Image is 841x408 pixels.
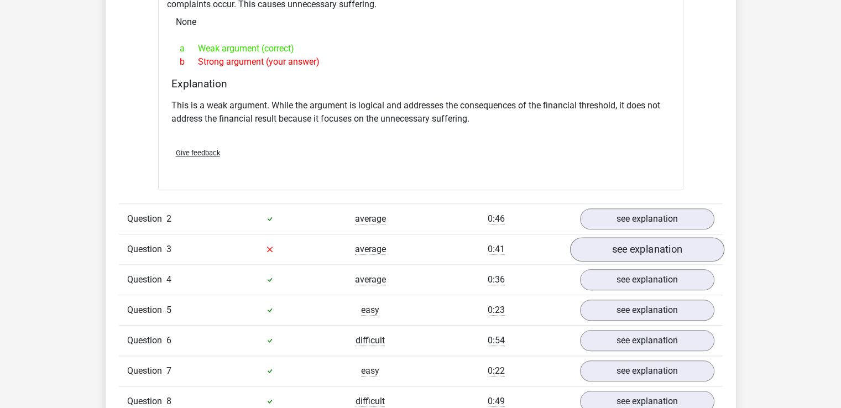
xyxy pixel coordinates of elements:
span: Question [127,243,166,256]
span: 8 [166,396,171,406]
span: 0:22 [488,365,505,376]
span: average [355,274,386,285]
span: 4 [166,274,171,285]
a: see explanation [580,300,714,321]
span: Question [127,334,166,347]
a: see explanation [580,330,714,351]
span: Question [127,273,166,286]
span: 3 [166,244,171,254]
span: easy [361,365,379,376]
span: 0:49 [488,396,505,407]
span: Question [127,395,166,408]
span: a [180,42,198,55]
span: b [180,55,198,69]
span: Give feedback [176,149,220,157]
span: average [355,213,386,224]
span: 7 [166,365,171,376]
span: difficult [356,335,385,346]
p: This is a weak argument. While the argument is logical and addresses the consequences of the fina... [171,99,670,125]
h4: Explanation [171,77,670,90]
a: see explanation [570,237,724,261]
span: Question [127,364,166,378]
span: easy [361,305,379,316]
span: 2 [166,213,171,224]
span: 0:46 [488,213,505,224]
span: 0:54 [488,335,505,346]
a: see explanation [580,269,714,290]
div: Weak argument (correct) [171,42,670,55]
span: difficult [356,396,385,407]
span: 0:41 [488,244,505,255]
span: Question [127,304,166,317]
span: 0:36 [488,274,505,285]
span: 6 [166,335,171,346]
div: None [167,11,675,33]
a: see explanation [580,208,714,229]
a: see explanation [580,360,714,381]
span: 5 [166,305,171,315]
span: average [355,244,386,255]
span: Question [127,212,166,226]
span: 0:23 [488,305,505,316]
div: Strong argument (your answer) [171,55,670,69]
